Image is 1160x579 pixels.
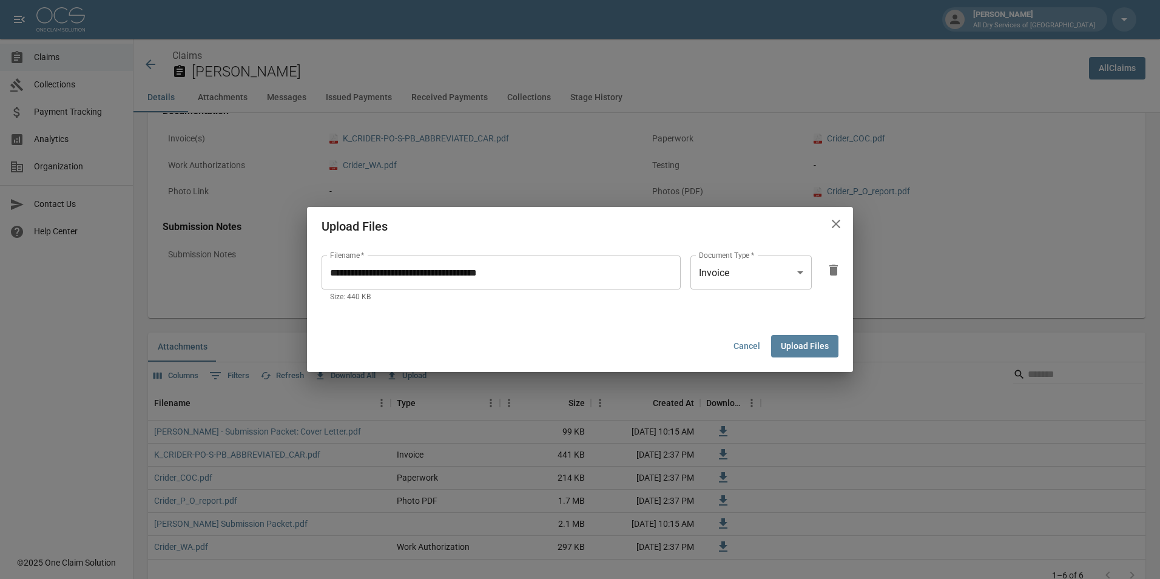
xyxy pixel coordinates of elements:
[824,212,848,236] button: close
[690,256,812,289] div: Invoice
[699,250,754,260] label: Document Type
[771,335,838,357] button: Upload Files
[330,250,364,260] label: Filename
[330,291,672,303] p: Size: 440 KB
[307,207,853,246] h2: Upload Files
[727,335,766,357] button: Cancel
[821,258,846,282] button: delete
